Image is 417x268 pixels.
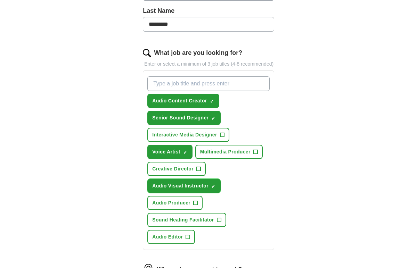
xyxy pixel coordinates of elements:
[183,150,187,155] span: ✓
[147,128,229,142] button: Interactive Media Designer
[147,162,206,176] button: Creative Director
[152,199,190,207] span: Audio Producer
[152,216,214,224] span: Sound Healing Facilitator
[152,165,194,173] span: Creative Director
[195,145,263,159] button: Multimedia Producer
[211,116,215,121] span: ✓
[152,97,207,104] span: Audio Content Creator
[152,131,217,139] span: Interactive Media Designer
[152,182,208,190] span: Audio Visual Instructor
[147,76,270,91] input: Type a job title and press enter
[143,6,274,16] label: Last Name
[147,94,219,108] button: Audio Content Creator✓
[143,49,151,57] img: search.png
[211,184,215,189] span: ✓
[200,148,251,156] span: Multimedia Producer
[147,111,221,125] button: Senior Sound Designer✓
[154,48,242,58] label: What job are you looking for?
[147,196,203,210] button: Audio Producer
[152,233,183,241] span: Audio Editor
[152,114,208,122] span: Senior Sound Designer
[152,148,180,156] span: Voice Artist
[210,99,214,104] span: ✓
[147,213,226,227] button: Sound Healing Facilitator
[147,145,192,159] button: Voice Artist✓
[147,179,221,193] button: Audio Visual Instructor✓
[143,60,274,68] p: Enter or select a minimum of 3 job titles (4-8 recommended)
[147,230,195,244] button: Audio Editor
